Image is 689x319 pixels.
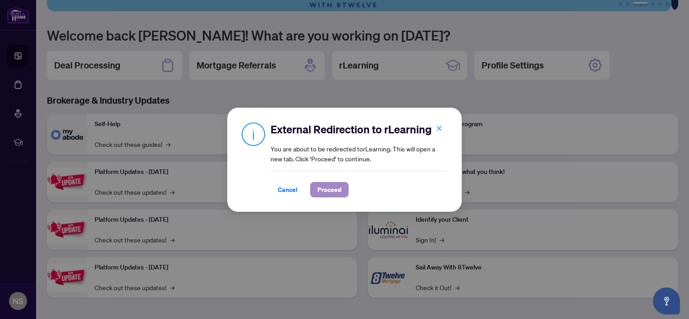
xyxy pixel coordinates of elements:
[436,125,442,132] span: close
[317,182,341,197] span: Proceed
[271,122,447,197] div: You are about to be redirected to rLearning . This will open a new tab. Click ‘Proceed’ to continue.
[278,182,298,197] span: Cancel
[242,122,265,146] img: Info Icon
[271,122,447,137] h2: External Redirection to rLearning
[271,182,305,197] button: Cancel
[310,182,349,197] button: Proceed
[653,287,680,314] button: Open asap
